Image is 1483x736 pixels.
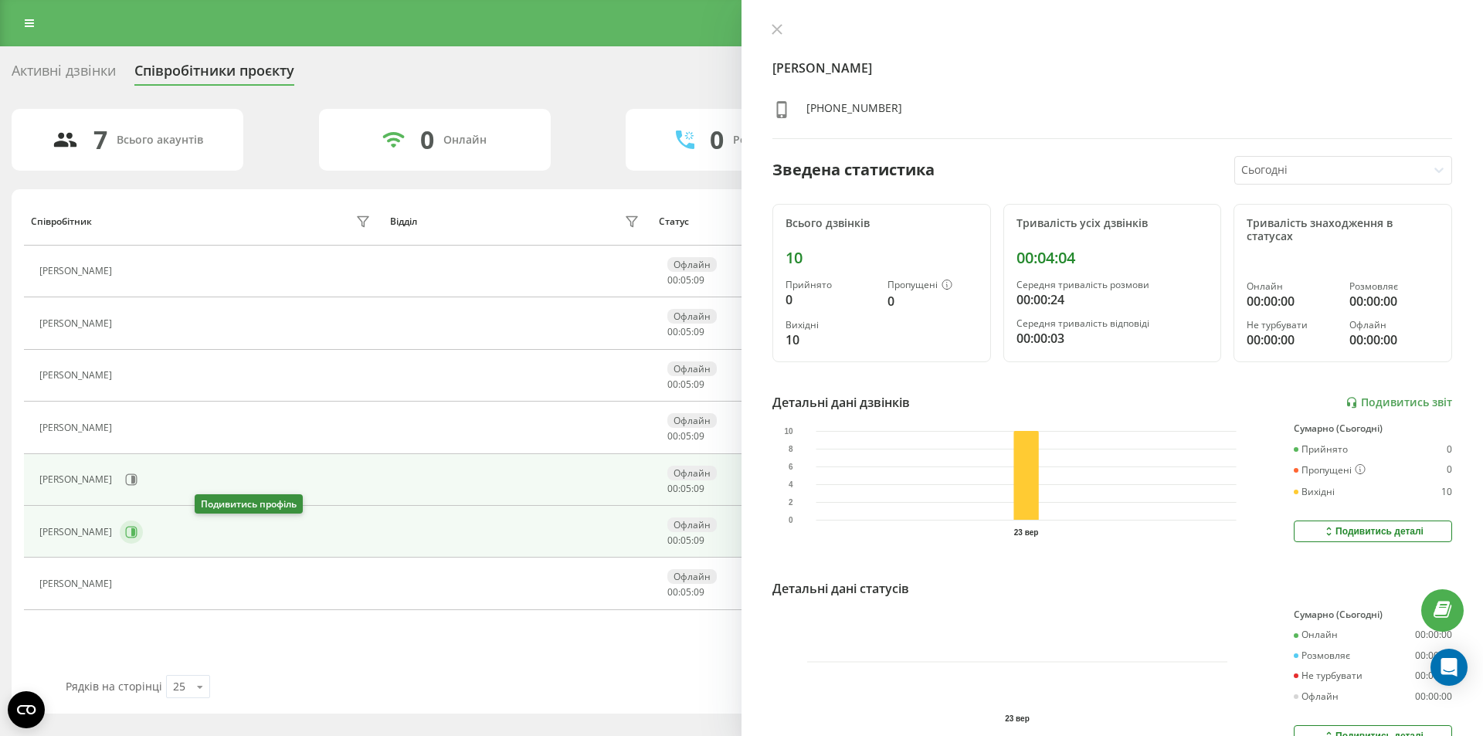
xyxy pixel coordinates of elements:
div: Не турбувати [1247,320,1336,331]
span: 05 [680,585,691,599]
div: 0 [710,125,724,154]
div: 00:00:00 [1415,629,1452,640]
div: Пропущені [1294,464,1366,477]
div: 10 [786,249,978,267]
div: Подивитись деталі [1322,525,1424,538]
span: 05 [680,482,691,495]
div: Співробітники проєкту [134,63,294,86]
text: 10 [784,427,793,436]
div: 00:00:00 [1349,292,1439,310]
div: Розмовляють [733,134,808,147]
span: 05 [680,378,691,391]
h4: [PERSON_NAME] [772,59,1452,77]
span: 09 [694,273,704,287]
div: Розмовляє [1294,650,1350,661]
div: Вихідні [1294,487,1335,497]
div: : : [667,431,704,442]
span: 00 [667,534,678,547]
div: 0 [786,290,875,309]
div: 25 [173,679,185,694]
div: [PERSON_NAME] [39,527,116,538]
button: Open CMP widget [8,691,45,728]
span: 00 [667,273,678,287]
div: Офлайн [667,309,717,324]
span: 09 [694,482,704,495]
div: 7 [93,125,107,154]
text: 8 [789,445,793,453]
span: 00 [667,325,678,338]
div: Сумарно (Сьогодні) [1294,609,1452,620]
span: 00 [667,378,678,391]
div: 00:00:00 [1415,650,1452,661]
span: 09 [694,429,704,443]
div: 00:00:03 [1016,329,1209,348]
div: 0 [887,292,977,310]
div: [PERSON_NAME] [39,474,116,485]
div: Розмовляє [1349,281,1439,292]
div: 00:00:00 [1247,331,1336,349]
text: 4 [789,480,793,489]
div: 00:00:00 [1349,331,1439,349]
div: Офлайн [667,466,717,480]
text: 6 [789,463,793,471]
text: 23 вер [1014,528,1039,537]
span: 09 [694,585,704,599]
div: Середня тривалість розмови [1016,280,1209,290]
div: Офлайн [667,569,717,584]
div: Статус [659,216,689,227]
span: Рядків на сторінці [66,679,162,694]
div: Тривалість усіх дзвінків [1016,217,1209,230]
div: Онлайн [1294,629,1338,640]
div: Всього акаунтів [117,134,203,147]
span: 09 [694,534,704,547]
div: Співробітник [31,216,92,227]
div: Активні дзвінки [12,63,116,86]
div: 00:00:00 [1247,292,1336,310]
div: : : [667,535,704,546]
div: Онлайн [1247,281,1336,292]
div: Не турбувати [1294,670,1363,681]
div: Тривалість знаходження в статусах [1247,217,1439,243]
div: [PERSON_NAME] [39,266,116,276]
div: Детальні дані статусів [772,579,909,598]
div: [PERSON_NAME] [39,578,116,589]
div: Онлайн [443,134,487,147]
div: 10 [1441,487,1452,497]
text: 0 [789,516,793,524]
div: Відділ [390,216,417,227]
div: Всього дзвінків [786,217,978,230]
div: Подивитись профіль [195,494,303,514]
div: Середня тривалість відповіді [1016,318,1209,329]
div: 00:00:00 [1415,670,1452,681]
div: : : [667,379,704,390]
div: Open Intercom Messenger [1430,649,1468,686]
div: [PERSON_NAME] [39,422,116,433]
div: Сумарно (Сьогодні) [1294,423,1452,434]
div: Зведена статистика [772,158,935,181]
span: 00 [667,429,678,443]
text: 23 вер [1005,714,1030,723]
div: : : [667,587,704,598]
div: Офлайн [1294,691,1339,702]
div: Детальні дані дзвінків [772,393,910,412]
div: Офлайн [667,257,717,272]
div: Офлайн [667,361,717,376]
span: 09 [694,378,704,391]
div: Офлайн [667,517,717,532]
div: Прийнято [786,280,875,290]
div: Офлайн [667,413,717,428]
div: 00:04:04 [1016,249,1209,267]
div: : : [667,327,704,337]
span: 05 [680,325,691,338]
span: 05 [680,534,691,547]
div: Офлайн [1349,320,1439,331]
span: 00 [667,585,678,599]
div: : : [667,483,704,494]
div: Пропущені [887,280,977,292]
div: [PERSON_NAME] [39,370,116,381]
div: [PHONE_NUMBER] [806,100,902,123]
span: 05 [680,429,691,443]
span: 00 [667,482,678,495]
div: 0 [1447,444,1452,455]
span: 09 [694,325,704,338]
